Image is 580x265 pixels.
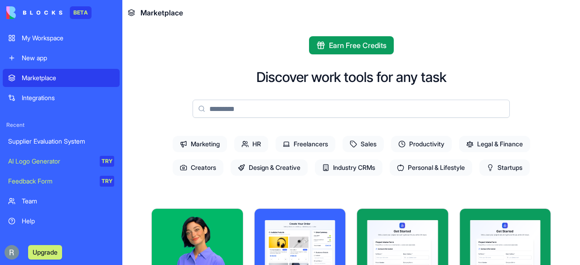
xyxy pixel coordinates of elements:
[22,34,114,43] div: My Workspace
[3,152,120,170] a: AI Logo GeneratorTRY
[234,136,268,152] span: HR
[391,136,452,152] span: Productivity
[459,136,530,152] span: Legal & Finance
[3,69,120,87] a: Marketplace
[6,6,92,19] a: BETA
[173,159,223,176] span: Creators
[22,53,114,63] div: New app
[3,132,120,150] a: Supplier Evaluation System
[343,136,384,152] span: Sales
[100,156,114,167] div: TRY
[28,247,62,256] a: Upgrade
[100,176,114,187] div: TRY
[3,29,120,47] a: My Workspace
[3,121,120,129] span: Recent
[5,245,19,260] img: ACg8ocJitbAr_iDuyohUpdF_dDAZjBWQbWtVL-JWZVpIO3reobKdUQ=s96-c
[3,89,120,107] a: Integrations
[275,136,335,152] span: Freelancers
[3,212,120,230] a: Help
[315,159,382,176] span: Industry CRMs
[3,49,120,67] a: New app
[309,36,394,54] button: Earn Free Credits
[8,177,93,186] div: Feedback Form
[390,159,472,176] span: Personal & Lifestyle
[3,192,120,210] a: Team
[22,197,114,206] div: Team
[329,40,387,51] span: Earn Free Credits
[70,6,92,19] div: BETA
[140,7,183,18] span: Marketplace
[6,6,63,19] img: logo
[22,217,114,226] div: Help
[3,232,120,250] a: Give feedback
[479,159,530,176] span: Startups
[173,136,227,152] span: Marketing
[28,245,62,260] button: Upgrade
[8,137,114,146] div: Supplier Evaluation System
[22,93,114,102] div: Integrations
[256,69,446,85] h2: Discover work tools for any task
[231,159,308,176] span: Design & Creative
[22,73,114,82] div: Marketplace
[8,157,93,166] div: AI Logo Generator
[3,172,120,190] a: Feedback FormTRY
